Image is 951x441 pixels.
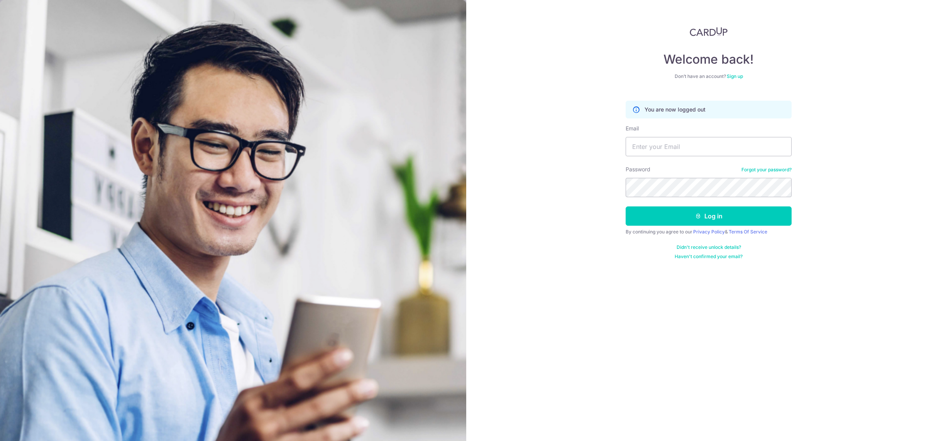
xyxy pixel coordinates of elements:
a: Privacy Policy [693,229,725,235]
p: You are now logged out [645,106,706,113]
a: Terms Of Service [729,229,767,235]
label: Password [626,166,650,173]
button: Log in [626,206,792,226]
div: By continuing you agree to our & [626,229,792,235]
input: Enter your Email [626,137,792,156]
img: CardUp Logo [690,27,728,36]
a: Sign up [727,73,743,79]
h4: Welcome back! [626,52,792,67]
label: Email [626,125,639,132]
a: Didn't receive unlock details? [677,244,741,250]
div: Don’t have an account? [626,73,792,79]
a: Haven't confirmed your email? [675,253,743,260]
a: Forgot your password? [741,167,792,173]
